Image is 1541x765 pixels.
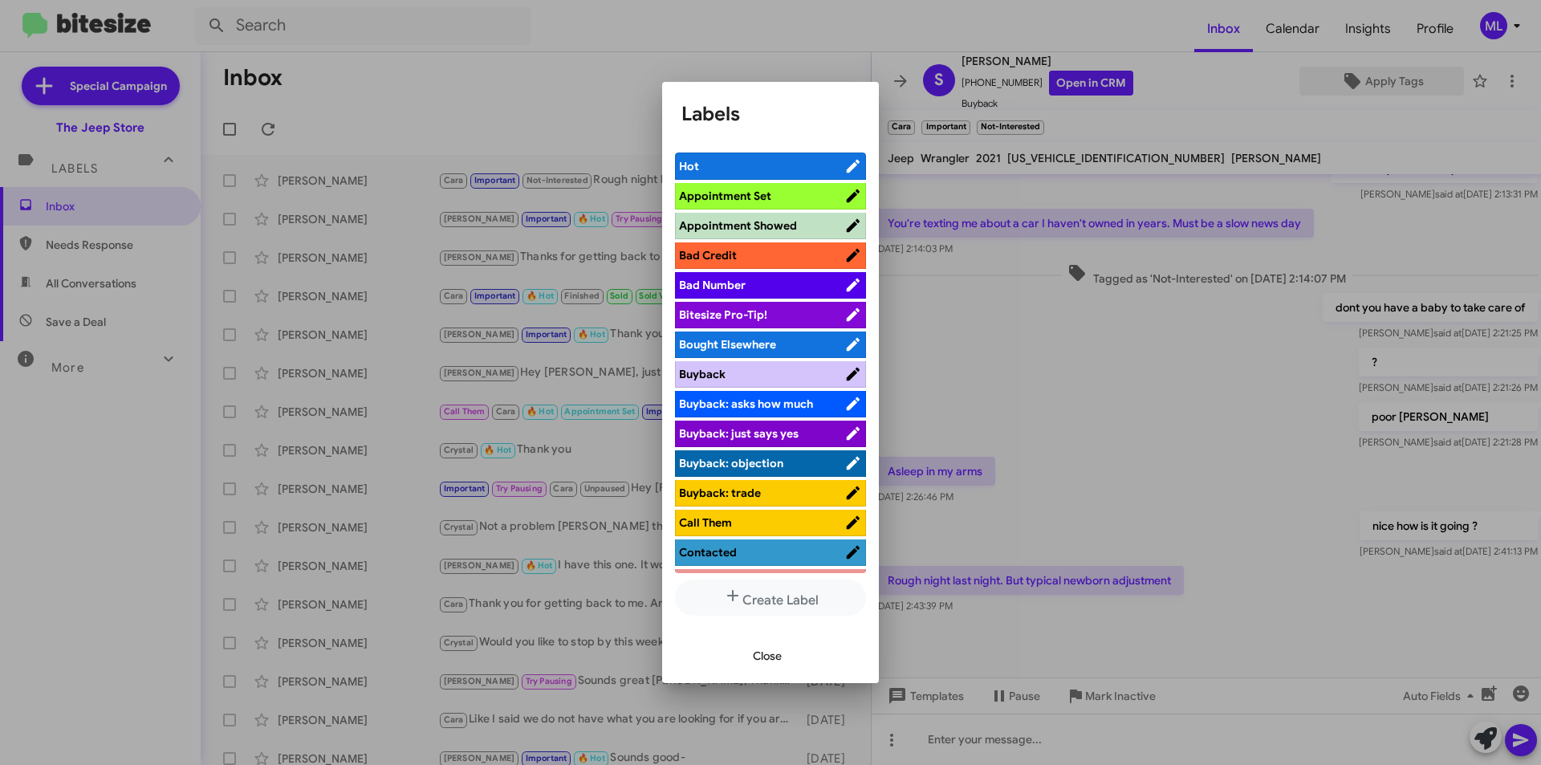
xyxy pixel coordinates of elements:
button: Create Label [675,580,866,616]
h1: Labels [681,101,860,127]
span: Bad Credit [679,248,737,262]
span: Appointment Set [679,189,771,203]
span: Bought Elsewhere [679,337,776,352]
span: Buyback: asks how much [679,397,813,411]
span: Buyback: just says yes [679,426,799,441]
span: Hot [679,159,699,173]
span: Appointment Showed [679,218,797,233]
span: Bitesize Pro-Tip! [679,307,767,322]
span: Call Them [679,515,732,530]
span: Buyback: objection [679,456,783,470]
span: Close [753,641,782,670]
span: Buyback: trade [679,486,761,500]
span: Contacted [679,545,737,560]
span: Bad Number [679,278,746,292]
button: Close [740,641,795,670]
span: Buyback [679,367,726,381]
